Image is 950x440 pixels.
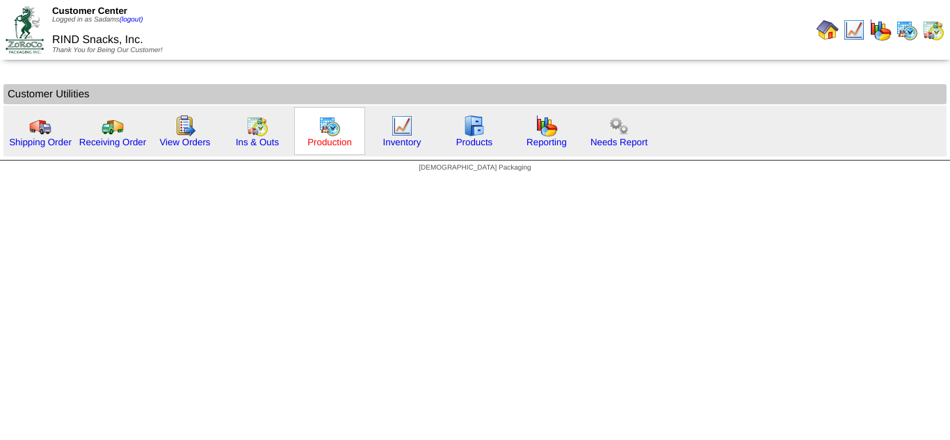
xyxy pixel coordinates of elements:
[307,137,352,147] a: Production
[52,34,143,46] span: RIND Snacks, Inc.
[9,137,72,147] a: Shipping Order
[120,16,143,24] a: (logout)
[6,6,44,53] img: ZoRoCo_Logo(Green%26Foil)%20jpg.webp
[319,115,341,137] img: calendarprod.gif
[3,84,947,104] td: Customer Utilities
[843,19,865,41] img: line_graph.gif
[174,115,196,137] img: workorder.gif
[463,115,485,137] img: cabinet.gif
[52,47,163,54] span: Thank You for Being Our Customer!
[383,137,421,147] a: Inventory
[590,137,647,147] a: Needs Report
[456,137,493,147] a: Products
[391,115,413,137] img: line_graph.gif
[52,16,143,24] span: Logged in as Sadams
[29,115,51,137] img: truck.gif
[79,137,146,147] a: Receiving Order
[52,6,127,16] span: Customer Center
[419,164,531,172] span: [DEMOGRAPHIC_DATA] Packaging
[922,19,944,41] img: calendarinout.gif
[869,19,892,41] img: graph.gif
[236,137,279,147] a: Ins & Outs
[536,115,558,137] img: graph.gif
[608,115,630,137] img: workflow.png
[526,137,567,147] a: Reporting
[816,19,839,41] img: home.gif
[102,115,124,137] img: truck2.gif
[159,137,210,147] a: View Orders
[896,19,918,41] img: calendarprod.gif
[246,115,268,137] img: calendarinout.gif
